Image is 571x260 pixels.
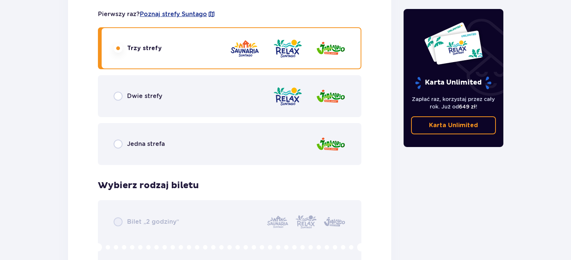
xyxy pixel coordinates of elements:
[411,95,496,110] p: Zapłać raz, korzystaj przez cały rok. Już od !
[316,86,346,107] img: zone logo
[98,180,199,191] p: Wybierz rodzaj biletu
[273,38,303,59] img: zone logo
[273,86,303,107] img: zone logo
[411,116,496,134] a: Karta Unlimited
[316,38,346,59] img: zone logo
[140,10,207,18] a: Poznaj strefy Suntago
[98,10,215,18] p: Pierwszy raz?
[127,44,162,52] p: Trzy strefy
[414,76,492,89] p: Karta Unlimited
[316,134,346,155] img: zone logo
[127,140,165,148] p: Jedna strefa
[459,104,476,110] span: 649 zł
[127,92,162,100] p: Dwie strefy
[429,121,478,129] p: Karta Unlimited
[230,38,260,59] img: zone logo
